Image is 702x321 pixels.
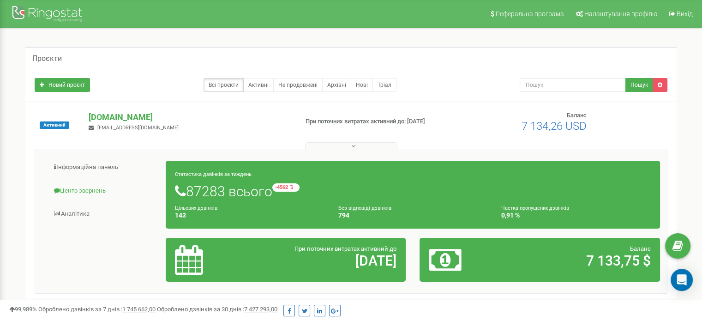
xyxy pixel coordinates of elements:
h2: 7 133,75 $ [508,253,651,268]
u: 7 427 293,00 [244,306,277,313]
a: Всі проєкти [204,78,244,92]
h2: [DATE] [253,253,396,268]
input: Пошук [520,78,626,92]
p: При поточних витратах активний до: [DATE] [306,117,453,126]
span: 99,989% [9,306,37,313]
span: При поточних витратах активний до [294,245,396,252]
a: Центр звернень [42,180,166,202]
a: Не продовжені [273,78,323,92]
h1: 87283 всього [175,183,651,199]
small: Цільових дзвінків [175,205,217,211]
a: Аналiтика [42,203,166,225]
h5: Проєкти [32,55,62,63]
a: Тріал [372,78,396,92]
a: Новий проєкт [35,78,90,92]
span: Вихід [677,10,693,18]
button: Пошук [625,78,653,92]
a: Інформаційна панель [42,156,166,179]
h4: 143 [175,212,324,219]
span: Активний [40,121,69,129]
div: Open Intercom Messenger [671,269,693,291]
span: 7 134,26 USD [522,120,587,133]
a: Активні [243,78,274,92]
span: Реферальна програма [496,10,564,18]
small: Без відповіді дзвінків [338,205,391,211]
span: Налаштування профілю [584,10,657,18]
span: Оброблено дзвінків за 7 днів : [38,306,156,313]
small: Статистика дзвінків за тиждень [175,171,252,177]
small: -4562 [272,183,300,192]
h4: 0,91 % [501,212,651,219]
span: [EMAIL_ADDRESS][DOMAIN_NAME] [97,125,179,131]
h4: 794 [338,212,488,219]
span: Оброблено дзвінків за 30 днів : [157,306,277,313]
u: 1 745 662,00 [122,306,156,313]
a: Нові [351,78,373,92]
span: Баланс [630,245,651,252]
a: Архівні [322,78,351,92]
small: Частка пропущених дзвінків [501,205,569,211]
p: [DOMAIN_NAME] [89,111,290,123]
span: Баланс [567,112,587,119]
